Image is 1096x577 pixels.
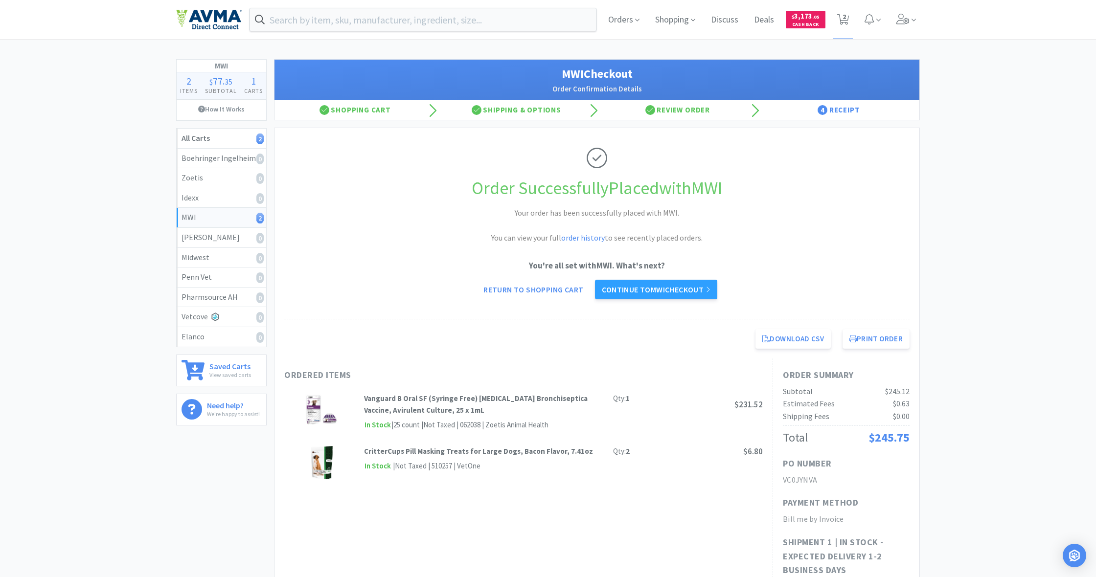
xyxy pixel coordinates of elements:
[843,329,910,349] button: Print Order
[734,399,763,410] span: $231.52
[284,368,578,382] h1: Ordered Items
[177,188,266,208] a: Idexx0
[420,419,548,431] div: | Not Taxed | 062038 | Zoetis Animal Health
[256,173,264,184] i: 0
[783,410,829,423] div: Shipping Fees
[177,168,266,188] a: Zoetis0
[595,280,717,299] a: Continue toMWIcheckout
[256,253,264,264] i: 0
[284,65,910,83] h1: MWI Checkout
[256,272,264,283] i: 0
[182,291,261,304] div: Pharmsource AH
[202,76,241,86] div: .
[868,430,910,445] span: $245.75
[256,213,264,223] i: 2
[783,398,835,410] div: Estimated Fees
[274,100,436,120] div: Shopping Cart
[182,311,261,323] div: Vetcove
[256,292,264,303] i: 0
[310,445,333,480] img: 5b9baeef08364e83952bbe7ce7f8ec0f_302786.png
[893,411,910,421] span: $0.00
[885,386,910,396] span: $245.12
[818,105,827,115] span: 4
[177,129,266,149] a: All Carts2
[182,231,261,244] div: [PERSON_NAME]
[182,192,261,204] div: Idexx
[613,393,630,404] div: Qty:
[477,280,590,299] a: Return to Shopping Cart
[783,496,858,510] h1: Payment Method
[256,193,264,204] i: 0
[177,327,266,347] a: Elanco0
[256,312,264,323] i: 0
[364,460,391,472] span: In Stock
[177,228,266,248] a: [PERSON_NAME]0
[364,419,391,431] span: In Stock
[364,446,593,456] strong: CritterCups Pill Masking Treats for Large Dogs, Bacon Flavor, 7.41oz
[251,75,256,87] span: 1
[182,152,261,165] div: Boehringer Ingelheim
[284,259,910,272] p: You're all set with MWI . What's next?
[758,100,920,120] div: Receipt
[250,8,596,31] input: Search by item, sku, manufacturer, ingredient, size...
[792,11,820,21] span: 3,173
[812,14,820,20] span: . 05
[256,133,264,144] i: 2
[182,172,261,184] div: Zoetis
[182,211,261,224] div: MWI
[209,77,213,87] span: $
[256,233,264,244] i: 0
[597,100,758,120] div: Review Order
[256,154,264,164] i: 0
[783,368,910,382] h1: Order Summary
[213,75,223,87] span: 77
[364,394,588,415] strong: Vanguard B Oral SF (Syringe Free) [MEDICAL_DATA] Bronchiseptica Vaccine, Avirulent Culture, 25 x 1mL
[182,251,261,264] div: Midwest
[707,16,742,24] a: Discuss
[783,428,808,447] div: Total
[755,329,831,349] a: Download CSV
[177,100,266,118] a: How It Works
[177,86,202,95] h4: Items
[207,409,260,419] p: We're happy to assist!
[177,149,266,169] a: Boehringer Ingelheim0
[177,267,266,288] a: Penn Vet0
[177,307,266,327] a: Vetcove0
[436,100,597,120] div: Shipping & Options
[833,17,853,25] a: 2
[792,14,794,20] span: $
[209,360,251,370] h6: Saved Carts
[626,446,630,456] strong: 2
[207,399,260,409] h6: Need help?
[240,86,266,95] h4: Carts
[225,77,232,87] span: 35
[182,331,261,343] div: Elanco
[177,248,266,268] a: Midwest0
[182,133,210,143] strong: All Carts
[391,420,420,429] span: | 25 count
[186,75,191,87] span: 2
[893,399,910,408] span: $0.63
[561,233,605,243] a: order history
[256,332,264,343] i: 0
[1063,544,1086,567] div: Open Intercom Messenger
[783,513,910,526] h2: Bill me by Invoice
[182,271,261,284] div: Penn Vet
[750,16,778,24] a: Deals
[783,457,832,471] h1: PO Number
[304,393,339,427] img: 0e65a45ffe1e425face62000465054f5_174366.png
[743,446,763,457] span: $6.80
[450,207,744,244] h2: Your order has been successfully placed with MWI. You can view your full to see recently placed o...
[391,460,480,472] div: | Not Taxed | 510257 | VetOne
[626,394,630,403] strong: 1
[613,445,630,457] div: Qty:
[202,86,241,95] h4: Subtotal
[792,22,820,28] span: Cash Back
[209,370,251,379] p: View saved carts
[177,208,266,228] a: MWI2
[783,474,910,487] h2: VC0JYNVA
[284,174,910,202] h1: Order Successfully Placed with MWI
[177,288,266,308] a: Pharmsource AH0
[176,355,267,386] a: Saved CartsView saved carts
[284,83,910,95] h2: Order Confirmation Details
